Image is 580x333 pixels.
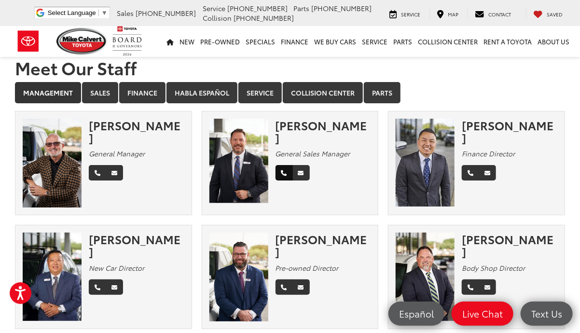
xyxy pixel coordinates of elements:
[89,119,184,144] div: [PERSON_NAME]
[526,307,567,319] span: Text Us
[364,82,400,103] a: Parts
[396,233,455,321] img: Chuck Baldridge
[292,165,310,180] a: Email
[164,26,177,57] a: Home
[89,165,106,180] a: Phone
[89,263,144,273] em: New Car Director
[382,9,428,18] a: Service
[276,263,339,273] em: Pre-owned Director
[209,233,268,321] img: Wesley Worton
[292,279,310,295] a: Email
[481,26,535,57] a: Rent a Toyota
[462,263,525,273] em: Body Shop Director
[390,26,415,57] a: Parts
[101,9,108,16] span: ▼
[293,3,309,13] span: Parts
[15,58,565,77] h1: Meet Our Staff
[462,119,557,144] div: [PERSON_NAME]
[56,28,108,55] img: Mike Calvert Toyota
[89,149,145,158] em: General Manager
[535,26,572,57] a: About Us
[227,3,288,13] span: [PHONE_NUMBER]
[203,3,225,13] span: Service
[521,302,573,326] a: Text Us
[15,82,81,103] a: Management
[89,233,184,258] div: [PERSON_NAME]
[238,82,282,103] a: Service
[311,26,359,57] a: WE BUY CARS
[106,279,123,295] a: Email
[547,11,563,18] span: Saved
[119,82,166,103] a: Finance
[396,119,455,207] img: Adam Nguyen
[82,82,118,103] a: Sales
[203,13,232,23] span: Collision
[197,26,243,57] a: Pre-Owned
[401,11,420,18] span: Service
[468,9,518,18] a: Contact
[394,307,439,319] span: Español
[10,26,46,57] img: Toyota
[48,9,96,16] span: Select Language
[276,165,293,180] a: Phone
[243,26,278,57] a: Specials
[359,26,390,57] a: Service
[462,233,557,258] div: [PERSON_NAME]
[311,3,372,13] span: [PHONE_NUMBER]
[283,82,363,103] a: Collision Center
[429,9,466,18] a: Map
[462,165,479,180] a: Phone
[278,26,311,57] a: Finance
[23,233,82,321] img: Ed Yi
[234,13,294,23] span: [PHONE_NUMBER]
[448,11,458,18] span: Map
[98,9,99,16] span: ​
[479,279,496,295] a: Email
[488,11,511,18] span: Contact
[209,119,268,208] img: Ronny Haring
[276,279,293,295] a: Phone
[48,9,108,16] a: Select Language​
[23,119,82,208] img: Mike Gorbet
[276,233,371,258] div: [PERSON_NAME]
[452,302,513,326] a: Live Chat
[388,302,444,326] a: Español
[457,307,508,319] span: Live Chat
[415,26,481,57] a: Collision Center
[106,165,123,180] a: Email
[166,82,237,103] a: Habla Español
[136,8,196,18] span: [PHONE_NUMBER]
[177,26,197,57] a: New
[462,279,479,295] a: Phone
[462,149,515,158] em: Finance Director
[276,149,350,158] em: General Sales Manager
[526,9,570,18] a: My Saved Vehicles
[15,82,565,104] div: Department Tabs
[117,8,134,18] span: Sales
[89,279,106,295] a: Phone
[276,119,371,144] div: [PERSON_NAME]
[479,165,496,180] a: Email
